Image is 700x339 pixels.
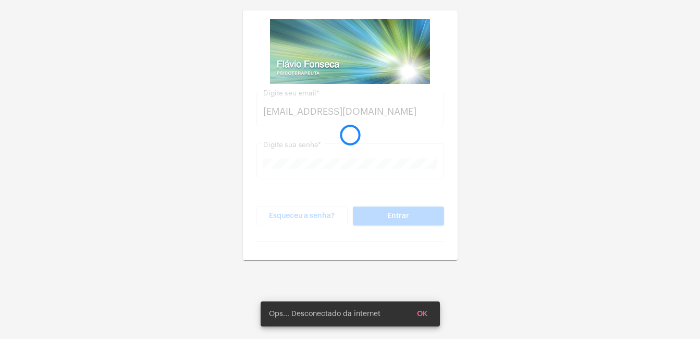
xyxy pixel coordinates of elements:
[256,207,348,225] button: Esqueceu a senha?
[263,106,437,117] input: Digite seu email
[417,310,427,318] span: OK
[353,207,444,225] button: Entrar
[270,19,431,84] img: ad486f29-800c-4119-1513-e8219dc03dae.png
[269,309,380,319] span: Ops... Desconectado da internet
[269,212,335,220] span: Esqueceu a senha?
[387,212,409,220] span: Entrar
[409,305,436,323] button: OK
